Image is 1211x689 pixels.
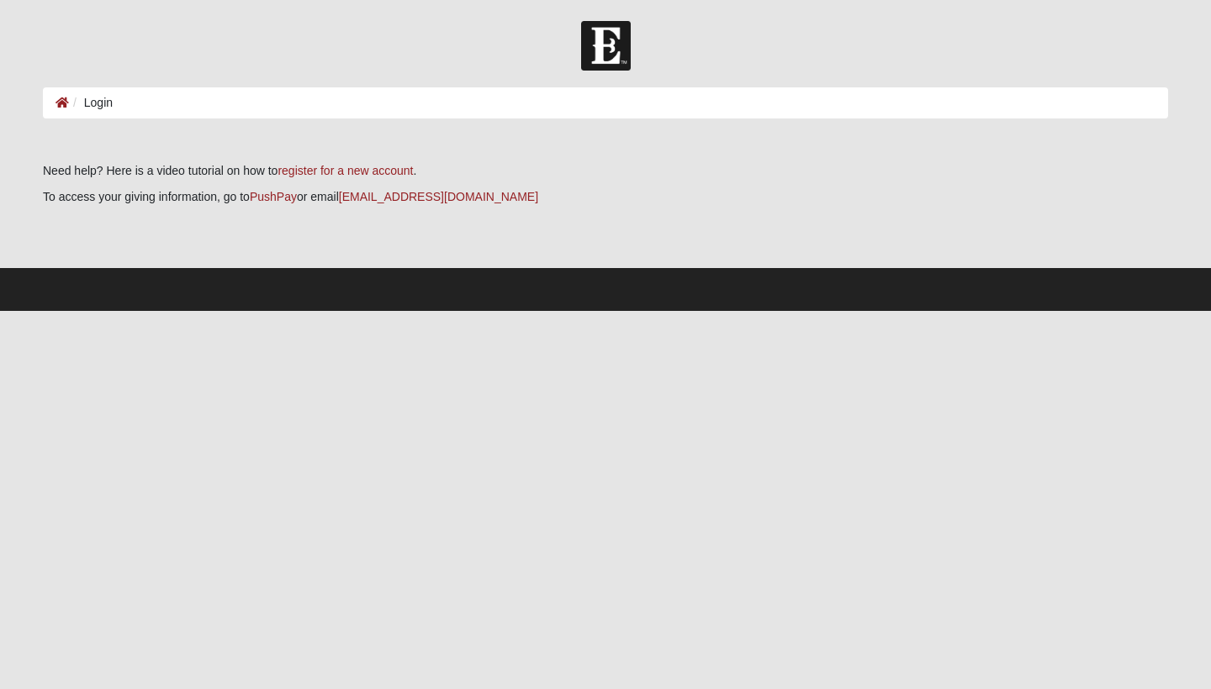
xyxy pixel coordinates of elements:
[69,94,113,112] li: Login
[43,162,1168,180] p: Need help? Here is a video tutorial on how to .
[250,190,297,203] a: PushPay
[278,164,413,177] a: register for a new account
[581,21,631,71] img: Church of Eleven22 Logo
[43,188,1168,206] p: To access your giving information, go to or email
[339,190,538,203] a: [EMAIL_ADDRESS][DOMAIN_NAME]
